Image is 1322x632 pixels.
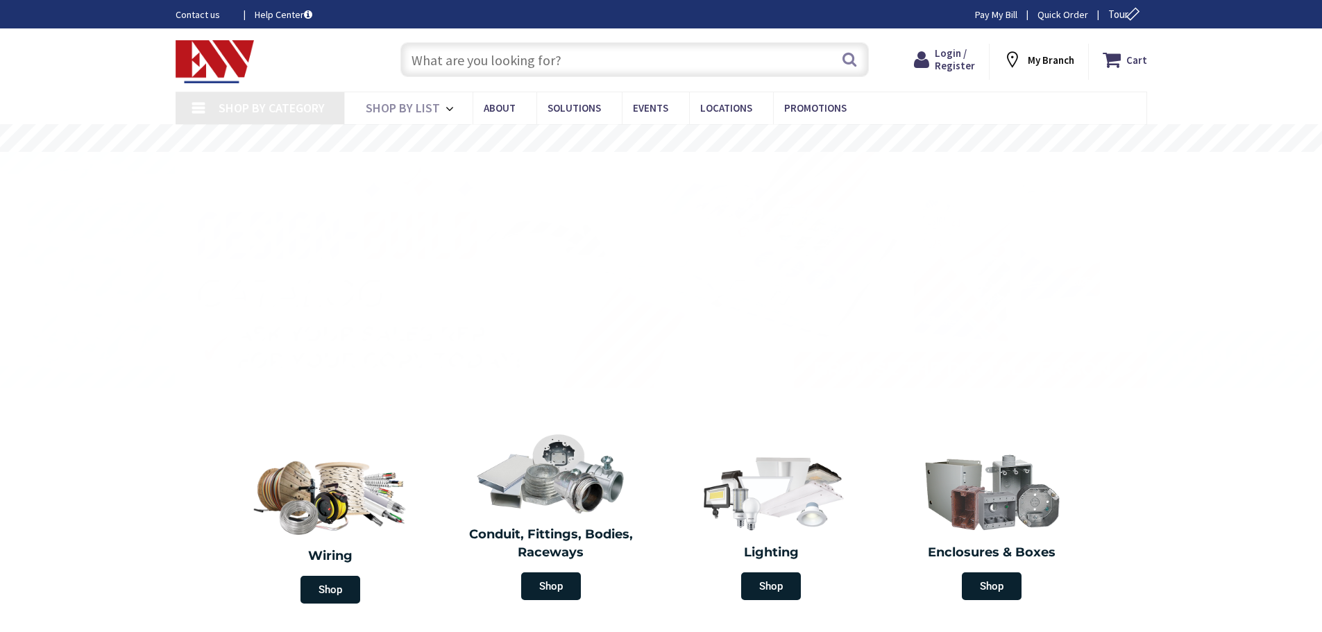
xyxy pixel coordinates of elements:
[665,444,879,607] a: Lighting Shop
[255,8,312,22] a: Help Center
[672,544,872,562] h2: Lighting
[176,8,232,22] a: Contact us
[366,100,440,116] span: Shop By List
[176,40,255,83] img: Electrical Wholesalers, Inc.
[548,101,601,114] span: Solutions
[400,42,869,77] input: What are you looking for?
[1103,47,1147,72] a: Cart
[885,444,1099,607] a: Enclosures & Boxes Shop
[1003,47,1074,72] div: My Branch
[962,572,1022,600] span: Shop
[741,572,801,600] span: Shop
[633,101,668,114] span: Events
[1126,47,1147,72] strong: Cart
[535,131,789,146] rs-layer: Free Same Day Pickup at 19 Locations
[1037,8,1088,22] a: Quick Order
[1108,8,1144,21] span: Tour
[935,46,975,72] span: Login / Register
[228,547,434,565] h2: Wiring
[444,426,658,607] a: Conduit, Fittings, Bodies, Raceways Shop
[521,572,581,600] span: Shop
[451,526,651,561] h2: Conduit, Fittings, Bodies, Raceways
[914,47,975,72] a: Login / Register
[700,101,752,114] span: Locations
[219,100,325,116] span: Shop By Category
[300,576,360,604] span: Shop
[892,544,1092,562] h2: Enclosures & Boxes
[484,101,516,114] span: About
[975,8,1017,22] a: Pay My Bill
[221,444,441,610] a: Wiring Shop
[784,101,847,114] span: Promotions
[1028,53,1074,67] strong: My Branch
